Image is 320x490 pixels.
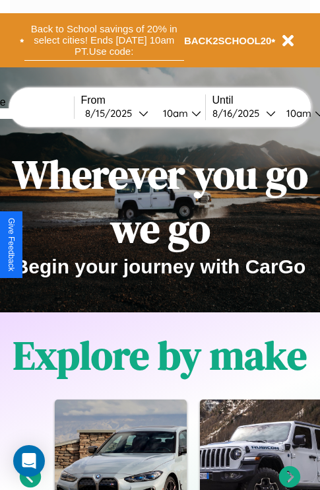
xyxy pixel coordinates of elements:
[7,218,16,271] div: Give Feedback
[280,107,315,120] div: 10am
[156,107,191,120] div: 10am
[13,445,45,477] div: Open Intercom Messenger
[184,35,272,46] b: BACK2SCHOOL20
[81,94,205,106] label: From
[85,107,139,120] div: 8 / 15 / 2025
[13,328,307,382] h1: Explore by make
[81,106,152,120] button: 8/15/2025
[212,107,266,120] div: 8 / 16 / 2025
[152,106,205,120] button: 10am
[24,20,184,61] button: Back to School savings of 20% in select cities! Ends [DATE] 10am PT.Use code:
